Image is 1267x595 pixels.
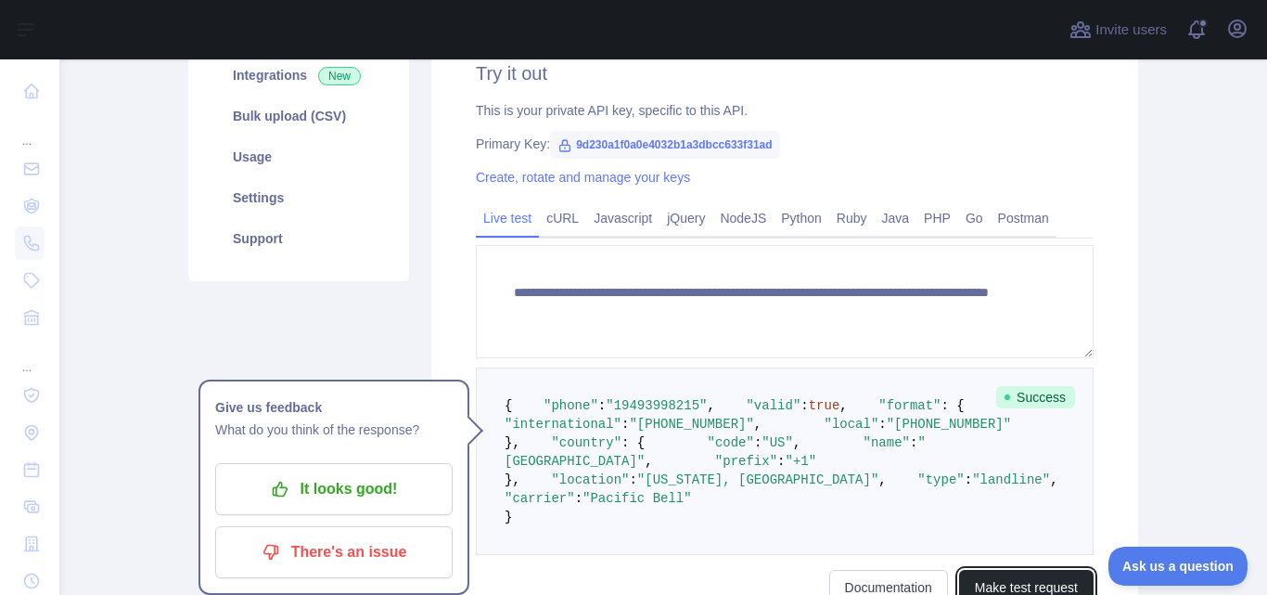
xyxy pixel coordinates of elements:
span: : [800,398,808,413]
a: Javascript [586,203,659,233]
p: It looks good! [229,473,439,505]
span: "19493998215" [606,398,707,413]
span: : [878,417,886,432]
div: ... [15,111,45,149]
span: "US" [761,435,793,450]
span: "phone" [544,398,598,413]
span: , [707,398,714,413]
a: Create, rotate and manage your keys [476,170,690,185]
span: "location" [551,472,629,487]
span: "local" [824,417,878,432]
span: "Pacific Bell" [582,491,692,506]
span: "[US_STATE], [GEOGRAPHIC_DATA]" [637,472,878,487]
a: Java [875,203,917,233]
a: Integrations New [211,55,387,96]
span: "carrier" [505,491,575,506]
span: , [878,472,886,487]
div: Primary Key: [476,135,1094,153]
a: Go [958,203,991,233]
span: , [839,398,847,413]
span: : [910,435,917,450]
p: What do you think of the response? [215,419,453,441]
span: "international" [505,417,621,432]
button: There's an issue [215,526,453,578]
span: : [621,417,629,432]
span: : [598,398,606,413]
a: PHP [916,203,958,233]
a: Live test [476,203,539,233]
a: Settings [211,177,387,218]
button: It looks good! [215,463,453,515]
span: , [754,417,761,432]
span: } [505,510,512,524]
span: }, [505,472,520,487]
span: , [1050,472,1057,487]
a: Postman [991,203,1056,233]
span: , [793,435,800,450]
a: NodeJS [712,203,774,233]
span: "prefix" [715,454,777,469]
span: : [777,454,785,469]
span: : [629,472,636,487]
span: Success [996,386,1075,408]
div: ... [15,338,45,375]
a: jQuery [659,203,712,233]
a: Support [211,218,387,259]
span: }, [505,435,520,450]
span: 9d230a1f0a0e4032b1a3dbcc633f31ad [550,131,780,159]
button: Invite users [1066,15,1171,45]
span: : { [941,398,965,413]
a: Bulk upload (CSV) [211,96,387,136]
p: There's an issue [229,537,439,568]
h2: Try it out [476,60,1094,86]
span: : [754,435,761,450]
span: "type" [917,472,964,487]
a: Python [774,203,829,233]
a: Usage [211,136,387,177]
span: "name" [864,435,910,450]
span: "[PHONE_NUMBER]" [629,417,753,432]
span: Invite users [1095,19,1167,41]
a: Ruby [829,203,875,233]
span: { [505,398,512,413]
iframe: Toggle Customer Support [1108,547,1248,586]
span: : [965,472,972,487]
span: "[PHONE_NUMBER]" [887,417,1011,432]
span: "landline" [972,472,1050,487]
span: true [809,398,840,413]
span: New [318,67,361,85]
span: , [645,454,652,469]
span: : [575,491,582,506]
div: This is your private API key, specific to this API. [476,101,1094,120]
span: "+1" [785,454,816,469]
span: "code" [707,435,753,450]
span: "country" [551,435,621,450]
a: cURL [539,203,586,233]
span: "valid" [746,398,800,413]
span: : { [621,435,645,450]
span: "format" [878,398,941,413]
h1: Give us feedback [215,396,453,419]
